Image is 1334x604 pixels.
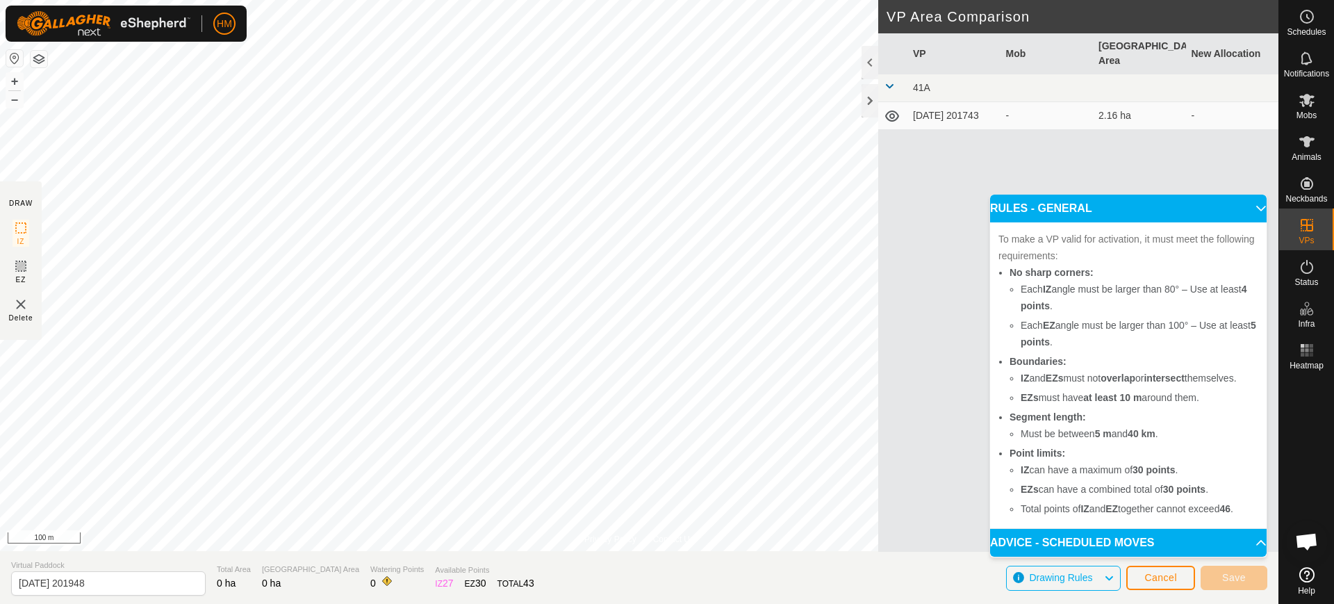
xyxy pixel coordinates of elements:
th: [GEOGRAPHIC_DATA] Area [1093,33,1186,74]
div: TOTAL [497,576,534,591]
b: IZ [1021,373,1029,384]
b: 30 points [1133,464,1175,475]
li: Total points of and together cannot exceed . [1021,500,1258,517]
th: VP [907,33,1000,74]
th: Mob [1000,33,1094,74]
div: EZ [465,576,486,591]
span: Available Points [435,564,534,576]
li: can have a maximum of . [1021,462,1258,478]
a: Help [1279,562,1334,601]
span: Watering Points [370,564,424,576]
span: Status [1294,278,1318,286]
button: + [6,73,23,90]
span: To make a VP valid for activation, it must meet the following requirements: [998,234,1255,261]
span: Cancel [1144,572,1177,583]
b: 4 points [1021,284,1247,311]
span: 27 [443,578,454,589]
div: - [1006,108,1088,123]
b: 40 km [1128,428,1155,439]
b: IZ [1021,464,1029,475]
h2: VP Area Comparison [887,8,1278,25]
span: 0 ha [262,578,281,589]
span: Total Area [217,564,251,576]
div: DRAW [9,198,33,209]
span: Infra [1298,320,1315,328]
span: Mobs [1296,111,1317,120]
b: EZs [1021,392,1039,403]
button: Cancel [1126,566,1195,590]
span: Delete [9,313,33,323]
b: 5 m [1095,428,1112,439]
b: intersect [1144,373,1184,384]
td: 2.16 ha [1093,102,1186,130]
img: VP [13,296,29,313]
button: Map Layers [31,51,47,67]
b: 30 points [1163,484,1205,495]
span: 0 [370,578,376,589]
li: Each angle must be larger than 80° – Use at least . [1021,281,1258,314]
button: Reset Map [6,50,23,67]
button: Save [1201,566,1267,590]
p-accordion-header: RULES - GENERAL [990,195,1267,222]
span: IZ [17,236,25,247]
span: 0 ha [217,578,236,589]
li: Must be between and . [1021,425,1258,442]
b: 5 points [1021,320,1256,348]
span: EZ [16,275,26,285]
li: can have a combined total of . [1021,481,1258,498]
span: Drawing Rules [1029,572,1092,583]
span: Save [1222,572,1246,583]
b: Segment length: [1010,411,1086,423]
span: [GEOGRAPHIC_DATA] Area [262,564,359,576]
a: Contact Us [653,533,694,546]
span: Animals [1292,153,1321,161]
b: EZ [1105,503,1118,514]
p-accordion-content: RULES - GENERAL [990,222,1267,528]
a: Open chat [1286,521,1328,562]
li: Each angle must be larger than 100° – Use at least . [1021,317,1258,350]
td: - [1186,102,1279,130]
b: Point limits: [1010,448,1065,459]
b: IZ [1080,503,1089,514]
b: EZs [1021,484,1039,495]
span: ADVICE - SCHEDULED MOVES [990,537,1154,548]
span: 30 [475,578,486,589]
span: Neckbands [1285,195,1327,203]
span: HM [217,17,232,31]
span: Heatmap [1290,361,1324,370]
span: 41A [913,82,930,93]
b: EZ [1043,320,1055,331]
span: Schedules [1287,28,1326,36]
b: at least 10 m [1083,392,1142,403]
span: RULES - GENERAL [990,203,1092,214]
b: 46 [1219,503,1230,514]
li: must have around them. [1021,389,1258,406]
b: EZs [1046,373,1064,384]
div: IZ [435,576,453,591]
b: No sharp corners: [1010,267,1094,278]
span: Virtual Paddock [11,560,206,571]
th: New Allocation [1186,33,1279,74]
b: overlap [1101,373,1135,384]
b: IZ [1043,284,1051,295]
b: Boundaries: [1010,356,1067,367]
a: Privacy Policy [584,533,636,546]
span: 43 [523,578,534,589]
td: [DATE] 201743 [907,102,1000,130]
li: and must not or themselves. [1021,370,1258,386]
p-accordion-header: ADVICE - SCHEDULED MOVES [990,529,1267,557]
span: Notifications [1284,70,1329,78]
img: Gallagher Logo [17,11,190,36]
span: VPs [1299,236,1314,245]
span: Help [1298,587,1315,595]
button: – [6,91,23,108]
